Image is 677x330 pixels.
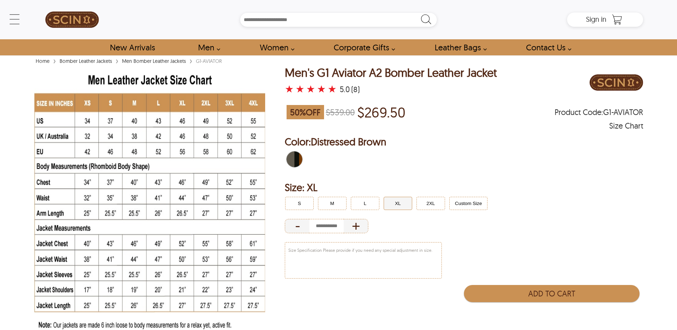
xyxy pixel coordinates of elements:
div: Distressed Brown [285,150,304,169]
a: Shopping Cart [610,14,624,25]
div: G1-AVIATOR [194,57,224,65]
iframe: PayPal [464,306,640,322]
button: Click to select Custom Size [449,197,488,210]
a: SCIN [34,4,110,36]
a: Men Bomber Leather Jackets [120,58,188,64]
button: Click to select XL [384,197,412,210]
span: Distressed Brown [311,135,386,148]
a: Shop New Arrivals [102,39,163,55]
h2: Selected Filter by Size: XL [285,180,643,195]
h2: Selected Color: by Distressed Brown [285,135,643,149]
label: 3 rating [306,85,315,92]
div: Decrease Quantity of Item [285,219,309,233]
a: contact-us [518,39,575,55]
a: Shop Leather Corporate Gifts [325,39,399,55]
img: SCIN [45,4,99,36]
span: › [116,54,118,67]
span: 50 % OFF [287,105,324,119]
a: Sign in [586,17,606,23]
a: Shop Leather Bags [426,39,491,55]
div: (8) [351,86,360,93]
div: 5.0 [340,86,350,93]
a: Home [34,58,51,64]
a: Shop Women Leather Jackets [252,39,298,55]
a: shop men's leather jackets [190,39,224,55]
button: Click to select L [351,197,379,210]
textarea: Size Specification Please provide if you need any special adjustment in size. [285,242,441,278]
img: Brand Logo PDP Image [590,66,643,99]
span: Sign in [586,15,606,24]
button: Click to select 2XL [416,197,445,210]
button: Click to select M [318,197,347,210]
label: 4 rating [317,85,326,92]
strike: $539.00 [326,107,355,117]
div: Increase Quantity of Item [344,219,368,233]
label: 5 rating [328,85,337,92]
span: › [53,54,56,67]
label: 1 rating [285,85,294,92]
a: Men's G1 Aviator A2 Bomber Leather Jacket with a 5 Star Rating and 8 Product Review } [285,84,338,94]
p: Price of $269.50 [357,104,405,120]
button: Click to select S [285,197,314,210]
label: 2 rating [295,85,304,92]
h1: Men's G1 Aviator A2 Bomber Leather Jacket [285,66,497,79]
span: › [190,54,192,67]
span: Product Code: G1-AVIATOR [555,109,643,116]
div: Size Chart [609,122,643,129]
a: Brand Logo PDP Image [590,66,643,100]
a: Bomber Leather Jackets [58,58,114,64]
iframe: chat widget [633,285,677,319]
button: Add to Cart [464,285,640,302]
